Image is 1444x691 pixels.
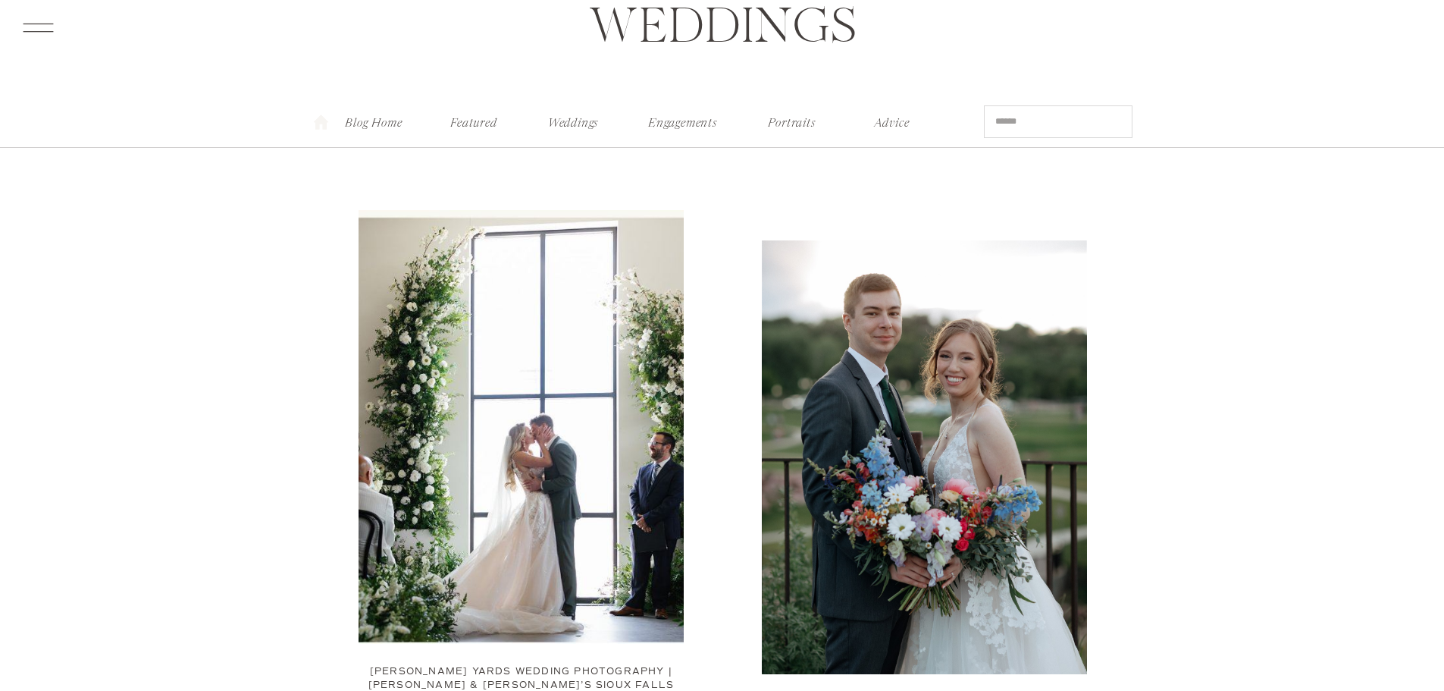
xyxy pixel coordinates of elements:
[762,112,822,127] a: Portraits
[344,112,404,127] a: Blog Home
[863,112,921,127] a: Advice
[543,112,603,127] a: Weddings
[462,2,984,42] h1: Weddings
[445,112,503,127] a: Featured
[644,112,722,127] a: Engagements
